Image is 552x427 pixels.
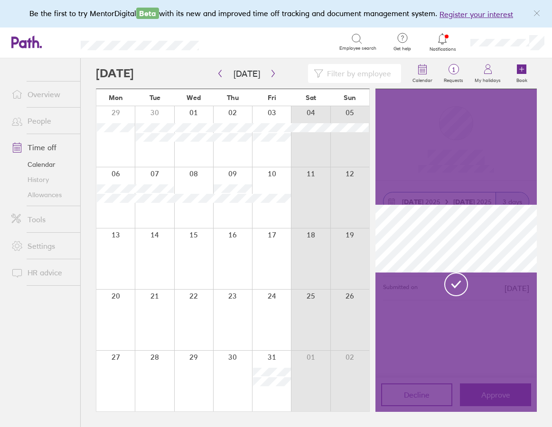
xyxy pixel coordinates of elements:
[438,58,469,89] a: 1Requests
[387,46,418,52] span: Get help
[225,37,249,46] div: Search
[150,94,160,101] span: Tue
[226,66,268,82] button: [DATE]
[4,111,80,130] a: People
[506,58,537,89] a: Book
[29,8,523,20] div: Be the first to try MentorDigital with its new and improved time off tracking and document manage...
[469,58,506,89] a: My holidays
[4,236,80,255] a: Settings
[407,58,438,89] a: Calendar
[187,94,201,101] span: Wed
[4,85,80,104] a: Overview
[427,32,458,52] a: Notifications
[4,138,80,157] a: Time off
[4,263,80,282] a: HR advice
[438,66,469,73] span: 1
[136,8,159,19] span: Beta
[407,75,438,83] label: Calendar
[323,64,396,82] input: Filter by employee
[109,94,123,101] span: Mon
[511,75,533,83] label: Book
[4,157,80,172] a: Calendar
[344,94,356,101] span: Sun
[4,210,80,229] a: Tools
[306,94,316,101] span: Sat
[268,94,276,101] span: Fri
[440,9,513,20] button: Register your interest
[4,172,80,187] a: History
[427,46,458,52] span: Notifications
[4,187,80,202] a: Allowances
[469,75,506,83] label: My holidays
[339,45,376,51] span: Employee search
[227,94,239,101] span: Thu
[438,75,469,83] label: Requests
